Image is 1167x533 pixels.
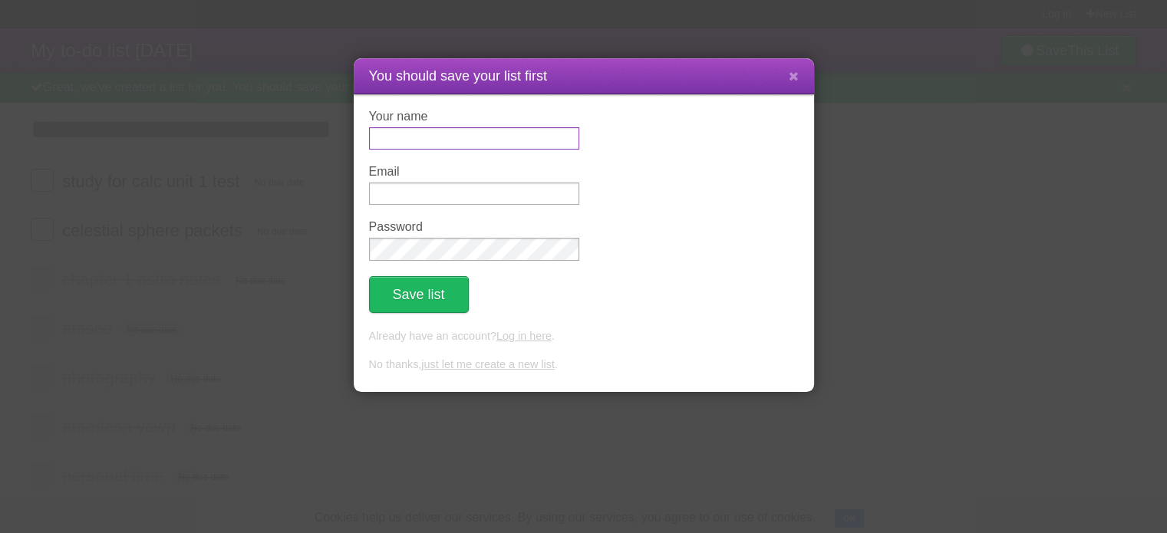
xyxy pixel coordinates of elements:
[421,358,555,370] a: just let me create a new list
[369,357,799,373] p: No thanks, .
[496,330,552,342] a: Log in here
[369,220,579,234] label: Password
[369,66,799,87] h1: You should save your list first
[369,276,469,313] button: Save list
[369,328,799,345] p: Already have an account? .
[369,165,579,179] label: Email
[369,110,579,123] label: Your name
